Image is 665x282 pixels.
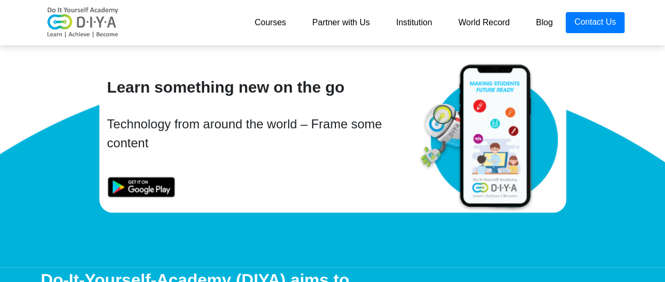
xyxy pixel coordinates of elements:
[107,75,403,99] div: Learn something new on the go
[41,7,125,38] img: logo-v2.png
[523,12,566,33] a: Blog
[445,12,523,33] a: World Record
[107,115,403,153] div: Technology from around the world – Frame some content
[241,12,299,33] a: Courses
[418,62,558,212] img: slide-12-app-min.png
[566,12,624,33] a: Contact Us
[107,176,176,197] img: slide-12-Playstore-min.png
[383,12,445,33] a: Institution
[299,12,383,33] a: Partner with Us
